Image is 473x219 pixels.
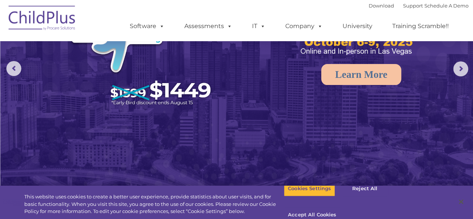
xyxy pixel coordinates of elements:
[385,19,456,34] a: Training Scramble!!
[284,181,335,197] button: Cookies Settings
[335,19,380,34] a: University
[453,194,469,210] button: Close
[341,181,388,197] button: Reject All
[403,3,423,9] a: Support
[321,64,401,85] a: Learn More
[5,0,80,38] img: ChildPlus by Procare Solutions
[245,19,273,34] a: IT
[369,3,469,9] font: |
[177,19,240,34] a: Assessments
[24,193,284,215] div: This website uses cookies to create a better user experience, provide statistics about user visit...
[278,19,330,34] a: Company
[369,3,394,9] a: Download
[424,3,469,9] a: Schedule A Demo
[122,19,172,34] a: Software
